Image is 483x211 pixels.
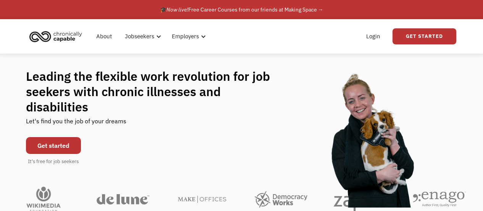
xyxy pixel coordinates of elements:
div: It's free for job seekers [28,158,79,165]
a: Login [362,24,385,49]
div: Jobseekers [125,32,154,41]
a: Get started [26,137,81,154]
div: Let's find you the job of your dreams [26,114,126,133]
div: Jobseekers [120,24,163,49]
div: Employers [167,24,208,49]
div: 🎓 Free Career Courses from our friends at Making Space → [160,5,323,14]
a: home [27,28,88,45]
div: Employers [172,32,199,41]
em: Now live! [166,6,188,13]
h1: Leading the flexible work revolution for job seekers with chronic illnesses and disabilities [26,69,285,114]
a: Get Started [393,28,456,44]
a: About [92,24,116,49]
img: Chronically Capable logo [27,28,84,45]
